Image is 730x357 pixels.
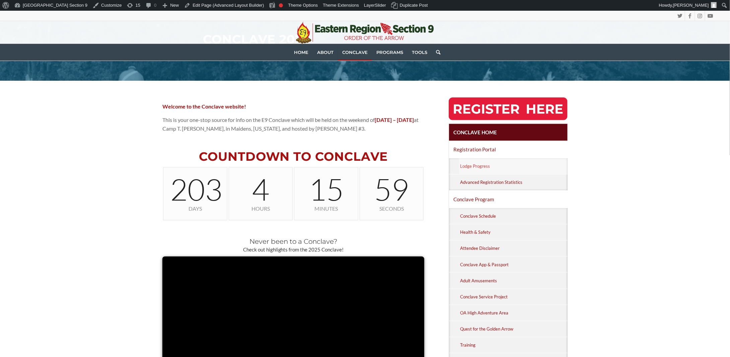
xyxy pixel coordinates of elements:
a: Search [432,44,440,61]
p: This is your one-stop source for info on the E9 Conclave which will be held on the weekend of at ... [162,116,424,133]
a: Conclave Schedule [459,208,568,224]
a: Link to Youtube [705,11,715,21]
a: Adult Amusements [459,273,568,288]
a: Quest for the Golden Arrow [459,321,568,337]
a: Lodge Progress [459,158,568,174]
a: Home [290,44,313,61]
span: Hours [236,204,286,213]
strong: Welcome to the Conclave website! [162,103,246,110]
span: Minutes [301,204,351,213]
span: [PERSON_NAME] [673,3,709,8]
span: Conclave [342,50,368,55]
a: Advanced Registration Statistics [459,174,568,190]
a: Tools [408,44,432,61]
span: 59 [367,174,417,204]
div: Focus keyphrase not set [279,3,283,7]
p: Check out highlights from the 2025 Conclave! [162,246,424,253]
span: 15 [301,174,351,204]
a: Conclave Program [449,191,568,208]
span: Tools [412,50,427,55]
a: Conclave Service Project [459,289,568,305]
span: Days [170,204,220,213]
h3: Never been to a Conclave? [162,238,424,245]
a: Link to Facebook [685,11,695,21]
a: Conclave [338,44,372,61]
span: Home [294,50,308,55]
img: RegisterHereButton [449,97,568,120]
a: OA High Adventure Area [459,305,568,321]
a: About [313,44,338,61]
a: Training [459,337,568,353]
span: 203 [170,174,220,204]
span: Seconds [367,204,417,213]
a: Link to Instagram [695,11,705,21]
h2: COUNTDOWN TO CONCLAVE [162,150,424,163]
span: Programs [376,50,403,55]
a: Conclave App & Passport [459,257,568,272]
a: Link to Twitter [675,11,685,21]
strong: [DATE] – [DATE] [375,117,414,123]
span: 4 [236,174,286,204]
a: Health & Safety [459,224,568,240]
a: Attendee Disclaimer [459,240,568,256]
span: About [317,50,334,55]
a: Programs [372,44,408,61]
a: Registration Portal [449,141,568,158]
a: Conclave Home [449,124,568,141]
